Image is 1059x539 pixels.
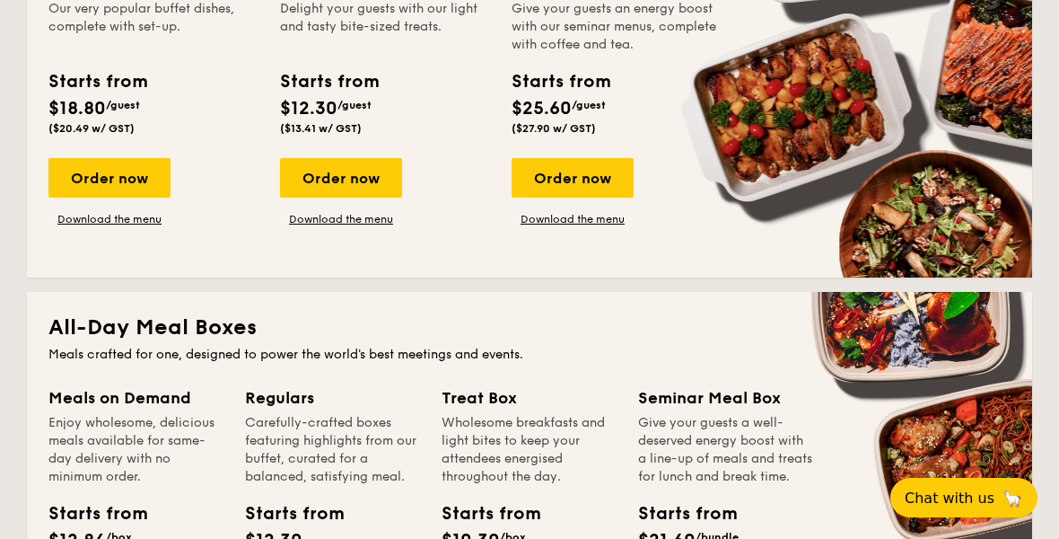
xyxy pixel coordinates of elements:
div: Carefully-crafted boxes featuring highlights from our buffet, curated for a balanced, satisfying ... [245,414,420,486]
div: Enjoy wholesome, delicious meals available for same-day delivery with no minimum order. [48,414,223,486]
span: ($20.49 w/ GST) [48,122,135,135]
div: Give your guests a well-deserved energy boost with a line-up of meals and treats for lunch and br... [638,414,813,486]
span: /guest [337,99,372,111]
div: Meals crafted for one, designed to power the world's best meetings and events. [48,346,1011,364]
span: Chat with us [905,490,994,507]
span: $12.30 [280,98,337,119]
div: Meals on Demand [48,385,223,411]
div: Starts from [245,500,326,527]
div: Wholesome breakfasts and light bites to keep your attendees energised throughout the day. [442,414,617,486]
span: ($13.41 w/ GST) [280,122,362,135]
div: Order now [280,158,402,198]
div: Order now [48,158,171,198]
div: Starts from [512,68,609,95]
div: Starts from [48,68,146,95]
a: Download the menu [512,212,634,226]
a: Download the menu [280,212,402,226]
div: Starts from [442,500,522,527]
button: Chat with us🦙 [890,478,1037,517]
div: Seminar Meal Box [638,385,813,411]
span: ($27.90 w/ GST) [512,122,596,135]
div: Order now [512,158,634,198]
span: 🦙 [1002,488,1023,508]
span: $18.80 [48,98,106,119]
h2: All-Day Meal Boxes [48,314,1011,342]
div: Regulars [245,385,420,411]
div: Starts from [48,500,129,527]
div: Starts from [638,500,719,527]
div: Starts from [280,68,378,95]
span: /guest [106,99,140,111]
span: /guest [572,99,606,111]
div: Treat Box [442,385,617,411]
span: $25.60 [512,98,572,119]
a: Download the menu [48,212,171,226]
